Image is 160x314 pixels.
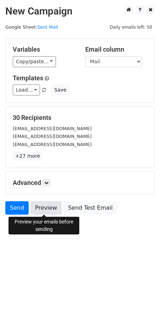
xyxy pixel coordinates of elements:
[5,24,58,30] small: Google Sheet:
[125,280,160,314] div: 聊天小工具
[13,134,92,139] small: [EMAIL_ADDRESS][DOMAIN_NAME]
[107,24,155,30] a: Daily emails left: 50
[13,142,92,147] small: [EMAIL_ADDRESS][DOMAIN_NAME]
[13,46,75,53] h5: Variables
[63,201,117,215] a: Send Test Email
[13,56,56,67] a: Copy/paste...
[8,217,79,234] div: Preview your emails before sending
[85,46,147,53] h5: Email column
[125,280,160,314] iframe: Chat Widget
[13,85,40,95] a: Load...
[107,23,155,31] span: Daily emails left: 50
[13,152,42,161] a: +27 more
[5,5,155,17] h2: New Campaign
[13,74,43,82] a: Templates
[13,114,147,122] h5: 30 Recipients
[13,179,147,187] h5: Advanced
[5,201,29,215] a: Send
[13,126,92,131] small: [EMAIL_ADDRESS][DOMAIN_NAME]
[30,201,62,215] a: Preview
[37,24,58,30] a: Sent Mail
[51,85,69,95] button: Save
